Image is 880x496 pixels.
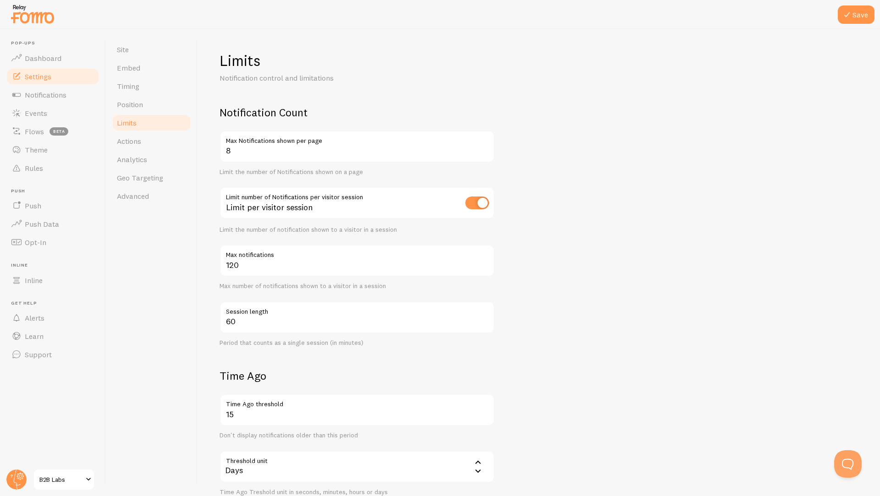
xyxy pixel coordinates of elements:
[5,196,100,215] a: Push
[117,100,143,109] span: Position
[25,54,61,63] span: Dashboard
[117,136,141,146] span: Actions
[117,45,129,54] span: Site
[117,63,140,72] span: Embed
[25,90,66,99] span: Notifications
[5,86,100,104] a: Notifications
[39,474,83,485] span: B2B Labs
[25,145,48,154] span: Theme
[220,245,495,277] input: 5
[5,233,100,251] a: Opt-In
[220,105,495,120] h2: Notification Count
[111,169,192,187] a: Geo Targeting
[220,187,495,220] div: Limit per visitor session
[220,369,495,383] h2: Time Ago
[5,104,100,122] a: Events
[220,394,495,409] label: Time Ago threshold
[11,262,100,268] span: Inline
[220,451,495,483] div: Days
[11,188,100,194] span: Push
[25,332,44,341] span: Learn
[5,159,100,177] a: Rules
[220,168,495,176] div: Limit the number of Notifications shown on a page
[5,271,100,289] a: Inline
[111,59,192,77] a: Embed
[25,164,43,173] span: Rules
[220,339,495,347] div: Period that counts as a single session (in minutes)
[25,238,46,247] span: Opt-In
[220,51,495,70] h1: Limits
[5,215,100,233] a: Push Data
[117,155,147,164] span: Analytics
[117,118,137,127] span: Limits
[5,327,100,345] a: Learn
[111,40,192,59] a: Site
[5,141,100,159] a: Theme
[11,40,100,46] span: Pop-ups
[111,132,192,150] a: Actions
[25,72,51,81] span: Settings
[5,309,100,327] a: Alerts
[25,219,59,229] span: Push Data
[220,226,495,234] div: Limit the number of notification shown to a visitor in a session
[5,345,100,364] a: Support
[111,150,192,169] a: Analytics
[111,187,192,205] a: Advanced
[117,82,139,91] span: Timing
[5,122,100,141] a: Flows beta
[25,109,47,118] span: Events
[220,131,495,146] label: Max Notifications shown per page
[220,73,440,83] p: Notification control and limitations
[25,276,43,285] span: Inline
[5,49,100,67] a: Dashboard
[5,67,100,86] a: Settings
[25,350,52,359] span: Support
[111,114,192,132] a: Limits
[220,431,495,440] div: Don't display notifications older than this period
[25,201,41,210] span: Push
[111,95,192,114] a: Position
[111,77,192,95] a: Timing
[117,173,163,182] span: Geo Targeting
[33,469,95,491] a: B2B Labs
[25,313,44,322] span: Alerts
[220,301,495,317] label: Session length
[11,300,100,306] span: Get Help
[220,282,495,290] div: Max number of notifications shown to a visitor in a session
[10,2,55,26] img: fomo-relay-logo-orange.svg
[49,127,68,136] span: beta
[25,127,44,136] span: Flows
[834,450,862,478] iframe: Help Scout Beacon - Open
[220,245,495,260] label: Max notifications
[117,191,149,201] span: Advanced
